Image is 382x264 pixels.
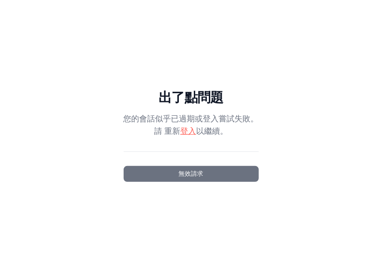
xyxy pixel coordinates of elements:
[159,90,223,105] font: 出了點問題
[124,114,259,123] font: 您的會話似乎已過期或登入嘗試失敗。
[154,127,180,136] font: 請 重新
[338,222,382,264] div: 聊天小工具
[338,222,382,264] iframe: 聊天小部件
[179,170,204,177] font: 無效請求
[196,127,228,136] font: 以繼續。
[180,127,196,136] a: 登入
